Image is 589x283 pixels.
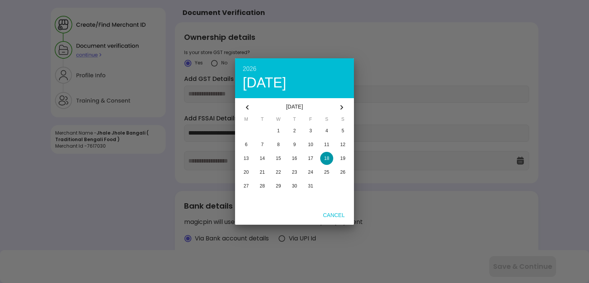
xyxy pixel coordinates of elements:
[340,156,345,161] span: 19
[286,124,303,137] button: 2
[243,169,248,175] span: 20
[309,128,312,133] span: 3
[238,152,254,165] button: 13
[270,117,286,124] span: W
[335,138,351,151] button: 12
[326,128,328,133] span: 4
[335,166,351,179] button: 26
[260,169,265,175] span: 21
[243,156,248,161] span: 13
[243,183,248,189] span: 27
[319,117,335,124] span: S
[276,169,281,175] span: 22
[243,76,346,90] div: [DATE]
[324,156,329,161] span: 18
[308,183,313,189] span: 31
[270,124,286,137] button: 1
[286,117,303,124] span: T
[303,117,319,124] span: F
[254,166,270,179] button: 21
[254,152,270,165] button: 14
[335,124,351,137] button: 5
[335,117,351,124] span: S
[319,138,335,151] button: 11
[319,166,335,179] button: 25
[303,179,319,193] button: 31
[257,98,332,117] div: [DATE]
[277,142,280,147] span: 8
[276,156,281,161] span: 15
[340,169,345,175] span: 26
[293,142,296,147] span: 9
[254,138,270,151] button: 7
[238,138,254,151] button: 6
[286,179,303,193] button: 30
[324,142,329,147] span: 11
[319,152,335,165] button: 18
[335,152,351,165] button: 19
[238,166,254,179] button: 20
[340,142,345,147] span: 12
[286,152,303,165] button: 16
[260,183,265,189] span: 28
[245,142,248,147] span: 6
[317,212,351,218] span: Cancel
[303,152,319,165] button: 17
[317,208,351,222] button: Cancel
[276,183,281,189] span: 29
[342,128,344,133] span: 5
[243,66,346,72] div: 2026
[303,166,319,179] button: 24
[308,142,313,147] span: 10
[238,179,254,193] button: 27
[270,138,286,151] button: 8
[303,124,319,137] button: 3
[292,156,297,161] span: 16
[292,169,297,175] span: 23
[270,152,286,165] button: 15
[277,128,280,133] span: 1
[254,117,270,124] span: T
[286,138,303,151] button: 9
[292,183,297,189] span: 30
[261,142,264,147] span: 7
[293,128,296,133] span: 2
[254,179,270,193] button: 28
[238,117,254,124] span: M
[260,156,265,161] span: 14
[303,138,319,151] button: 10
[270,166,286,179] button: 22
[308,169,313,175] span: 24
[324,169,329,175] span: 25
[286,166,303,179] button: 23
[308,156,313,161] span: 17
[270,179,286,193] button: 29
[319,124,335,137] button: 4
